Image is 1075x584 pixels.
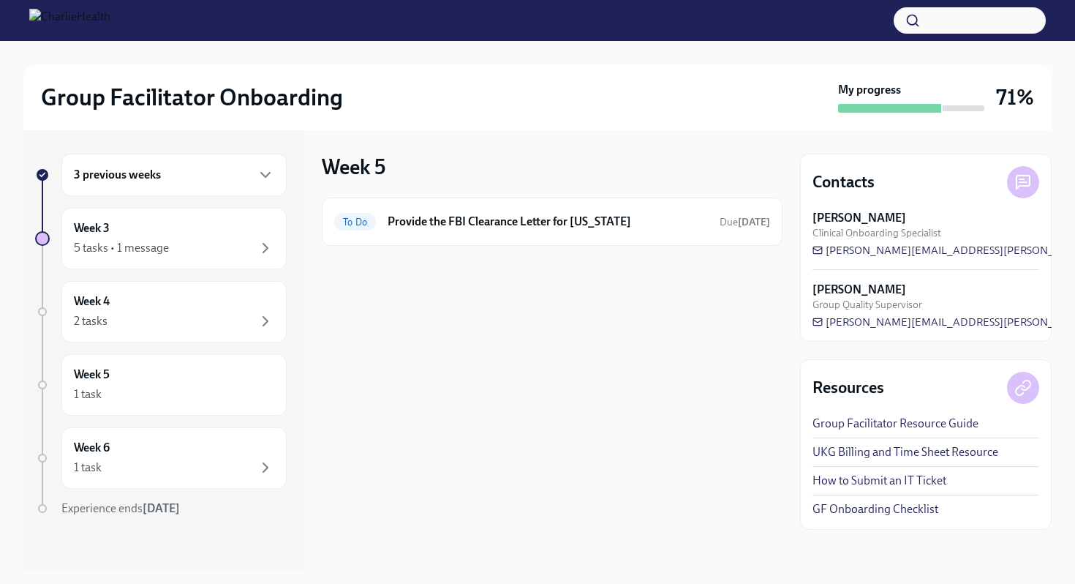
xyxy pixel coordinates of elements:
strong: [PERSON_NAME] [812,210,906,226]
div: 1 task [74,386,102,403]
span: Group Quality Supervisor [812,298,922,312]
h3: 71% [996,84,1034,111]
span: To Do [334,217,376,228]
h4: Resources [812,377,884,399]
a: Group Facilitator Resource Guide [812,416,978,432]
strong: [PERSON_NAME] [812,282,906,298]
div: 1 task [74,460,102,476]
a: Week 42 tasks [35,281,287,342]
a: To DoProvide the FBI Clearance Letter for [US_STATE]Due[DATE] [334,210,770,233]
h6: Week 5 [74,367,110,383]
a: Week 51 task [35,354,287,416]
a: UKG Billing and Time Sheet Resource [812,444,998,460]
strong: [DATE] [143,501,180,515]
span: September 6th, 2025 09:00 [720,215,770,229]
strong: My progress [838,82,901,98]
div: 2 tasks [74,313,107,329]
img: CharlieHealth [29,9,110,32]
h6: 3 previous weeks [74,167,161,183]
a: How to Submit an IT Ticket [812,473,946,489]
a: Week 35 tasks • 1 message [35,208,287,269]
h6: Week 4 [74,293,110,310]
span: Clinical Onboarding Specialist [812,226,941,240]
div: 5 tasks • 1 message [74,240,169,256]
div: 3 previous weeks [61,154,287,196]
h4: Contacts [812,171,875,193]
span: Experience ends [61,501,180,515]
h3: Week 5 [322,154,385,180]
a: GF Onboarding Checklist [812,501,938,517]
strong: [DATE] [738,216,770,228]
h6: Week 3 [74,220,110,236]
h6: Provide the FBI Clearance Letter for [US_STATE] [388,214,708,230]
h6: Week 6 [74,440,110,456]
h2: Group Facilitator Onboarding [41,83,343,112]
a: Week 61 task [35,427,287,489]
span: Due [720,216,770,228]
